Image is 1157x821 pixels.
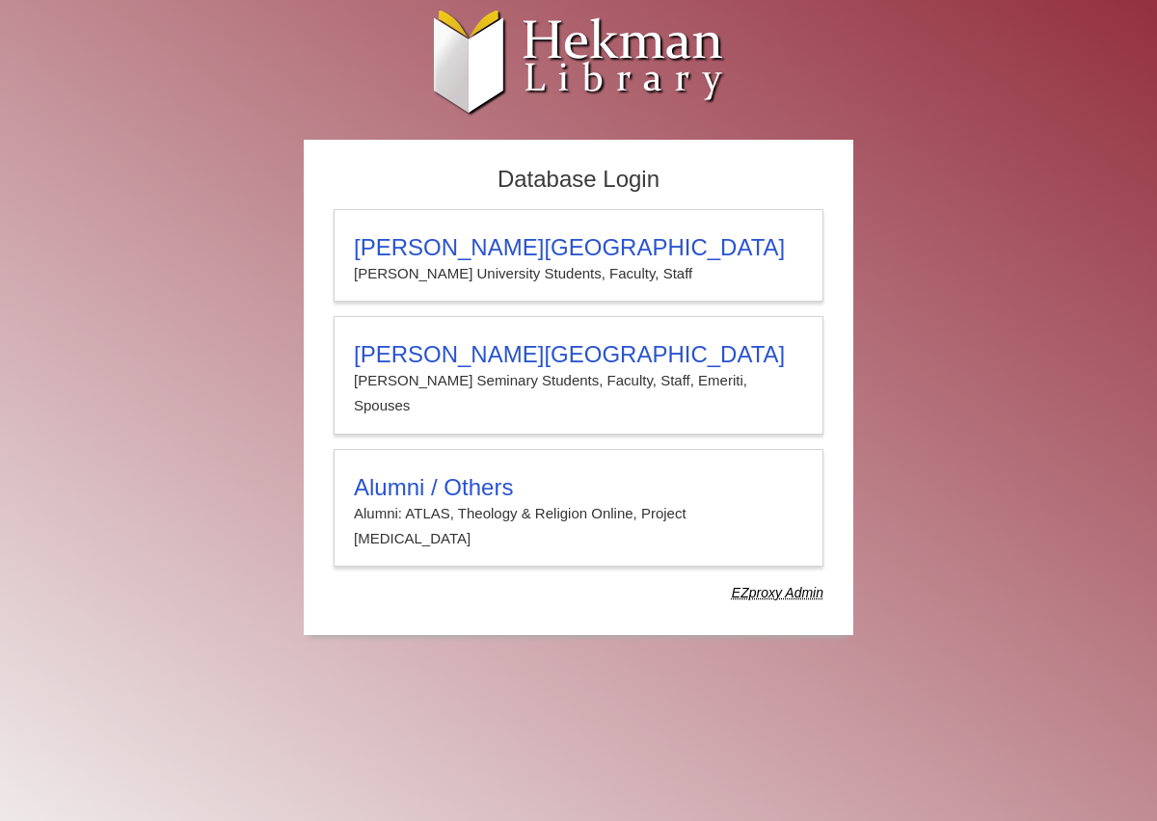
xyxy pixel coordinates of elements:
a: [PERSON_NAME][GEOGRAPHIC_DATA][PERSON_NAME] Seminary Students, Faculty, Staff, Emeriti, Spouses [334,316,823,435]
dfn: Use Alumni login [732,585,823,600]
summary: Alumni / OthersAlumni: ATLAS, Theology & Religion Online, Project [MEDICAL_DATA] [354,474,803,552]
a: [PERSON_NAME][GEOGRAPHIC_DATA][PERSON_NAME] University Students, Faculty, Staff [334,209,823,302]
h3: [PERSON_NAME][GEOGRAPHIC_DATA] [354,341,803,368]
h3: [PERSON_NAME][GEOGRAPHIC_DATA] [354,234,803,261]
h3: Alumni / Others [354,474,803,501]
p: [PERSON_NAME] Seminary Students, Faculty, Staff, Emeriti, Spouses [354,368,803,419]
p: Alumni: ATLAS, Theology & Religion Online, Project [MEDICAL_DATA] [354,501,803,552]
p: [PERSON_NAME] University Students, Faculty, Staff [354,261,803,286]
h2: Database Login [324,160,833,199]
